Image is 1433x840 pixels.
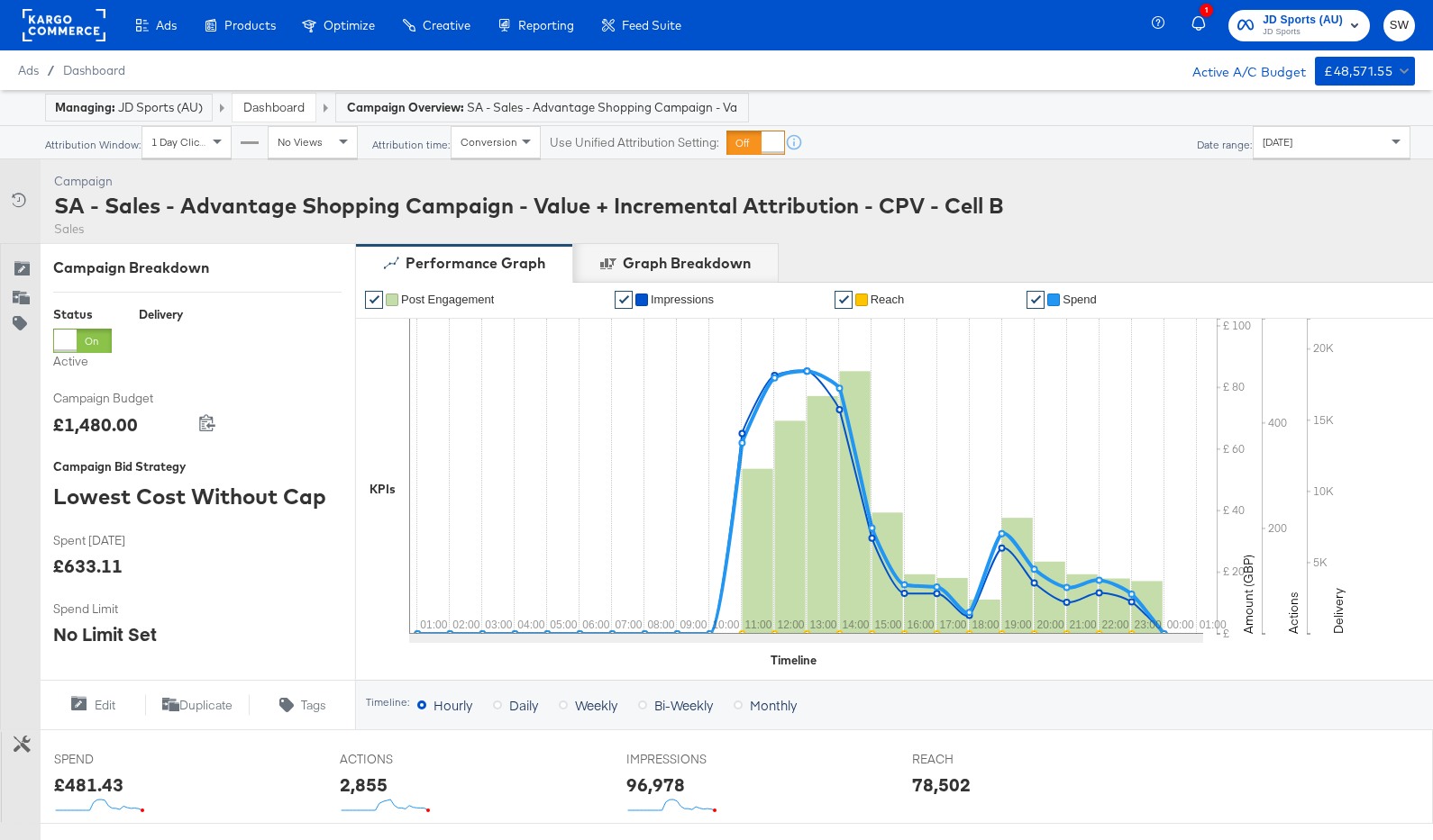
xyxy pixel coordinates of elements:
span: Tags [301,697,326,714]
span: Reach [871,293,905,306]
div: Attribution time: [371,139,451,151]
span: IMPRESSIONS [626,751,762,768]
div: £48,571.55 [1324,60,1392,83]
div: Campaign Breakdown [53,257,342,278]
span: SA - Sales - Advantage Shopping Campaign - Value + Incremental Attribution - CPV - Cell B [467,99,737,116]
span: Impressions [651,293,714,306]
div: No Limit Set [53,621,157,647]
div: £481.43 [54,772,123,798]
div: Sales [54,221,1004,238]
div: 78,502 [912,772,971,798]
span: SW [1391,15,1408,36]
div: Timeline [771,652,817,669]
div: 96,978 [626,772,685,798]
div: Lowest Cost Without Cap [53,481,342,511]
span: Duplicate [179,697,233,714]
a: ✔ [365,291,383,309]
span: Reporting [518,18,574,32]
a: Dashboard [243,99,305,115]
text: Delivery [1330,588,1346,634]
button: £48,571.55 [1315,57,1415,86]
strong: Managing: [55,100,115,114]
div: 1 [1200,4,1213,17]
div: Timeline: [365,696,410,709]
button: Duplicate [145,694,251,716]
button: Tags [250,694,355,716]
span: 1 Day Clicks [151,135,210,149]
span: Spend [1063,293,1097,306]
text: Amount (GBP) [1240,555,1256,634]
span: / [39,63,63,77]
span: Conversion [461,135,517,149]
button: Edit [40,694,145,716]
span: Creative [423,18,470,32]
div: Performance Graph [406,253,545,274]
div: Active A/C Budget [1173,57,1306,84]
span: Spend Limit [53,601,188,618]
div: SA - Sales - Advantage Shopping Campaign - Value + Incremental Attribution - CPV - Cell B [54,190,1004,221]
span: No Views [278,135,323,149]
button: 1 [1189,8,1219,43]
button: SW [1383,10,1415,41]
span: Optimize [324,18,375,32]
span: Products [224,18,276,32]
span: JD Sports (AU) [1263,11,1343,30]
strong: Campaign Overview: [347,100,464,114]
div: KPIs [370,481,396,498]
span: Spent [DATE] [53,532,188,549]
a: ✔ [615,291,633,309]
div: Graph Breakdown [623,253,751,274]
div: Date range: [1196,139,1253,151]
div: 2,855 [340,772,388,798]
label: Use Unified Attribution Setting: [550,134,719,151]
div: Campaign [54,173,1004,190]
span: Ads [18,63,39,77]
div: Attribution Window: [44,139,141,151]
span: ACTIONS [340,751,475,768]
span: Campaign Budget [53,390,188,407]
a: Dashboard [63,63,125,77]
span: Daily [509,696,538,714]
span: Hourly [434,696,472,714]
span: Feed Suite [622,18,681,32]
label: Active [53,353,112,370]
div: JD Sports (AU) [55,99,203,116]
text: Actions [1285,592,1301,634]
a: ✔ [1027,291,1045,309]
span: Edit [95,697,115,714]
span: [DATE] [1263,135,1292,149]
span: Ads [156,18,177,32]
button: JD Sports (AU)JD Sports [1228,10,1370,41]
span: SPEND [54,751,189,768]
span: Weekly [575,696,617,714]
div: £1,480.00 [53,411,138,438]
span: Monthly [750,696,797,714]
div: Status [53,306,112,323]
div: £633.11 [53,553,123,579]
span: JD Sports [1263,25,1343,40]
div: Campaign Bid Strategy [53,458,342,475]
div: Delivery [139,306,183,323]
span: Post Engagement [401,293,494,306]
span: REACH [912,751,1047,768]
a: ✔ [835,291,853,309]
span: Bi-Weekly [654,696,713,714]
